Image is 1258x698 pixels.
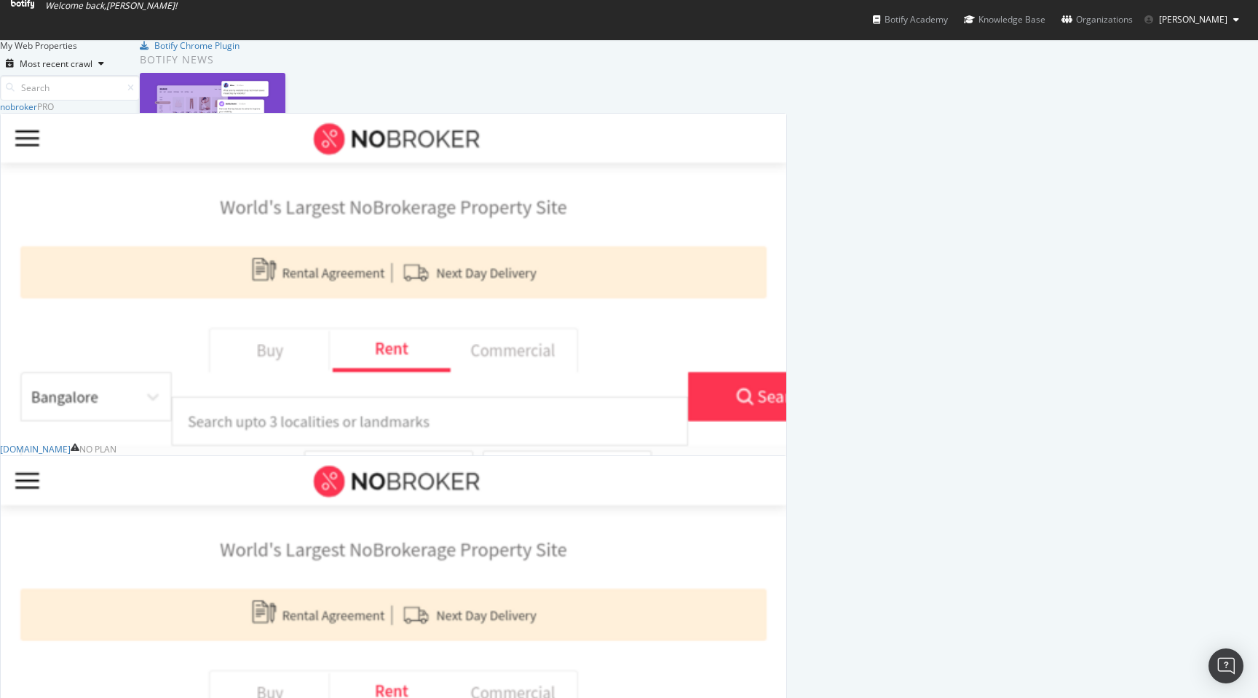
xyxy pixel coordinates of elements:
[140,73,285,149] img: How to Save Hours on Content and Research Workflows with Botify Assist
[20,58,92,70] div: Most recent crawl
[964,12,1045,27] div: Knowledge Base
[37,101,54,113] div: Pro
[79,443,116,455] div: No Plan
[1159,13,1227,26] span: Bharat Lohakare
[140,52,577,68] div: Botify news
[1133,8,1251,31] button: [PERSON_NAME]
[1061,12,1133,27] div: Organizations
[154,39,240,52] div: Botify Chrome Plugin
[1208,648,1243,683] div: Open Intercom Messenger
[873,12,948,27] div: Botify Academy
[140,39,240,52] a: Botify Chrome Plugin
